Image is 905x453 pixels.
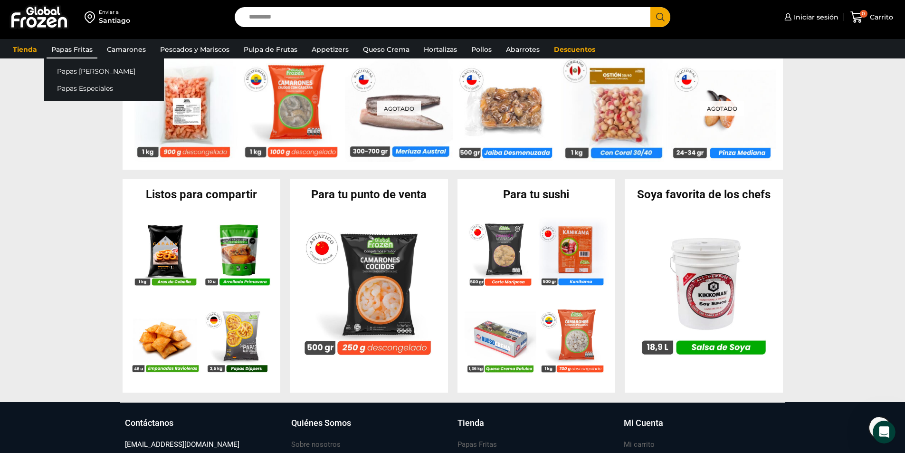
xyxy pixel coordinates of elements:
[848,6,895,29] a: 0 Carrito
[15,311,22,319] button: Selector de emoji
[358,40,414,58] a: Queso Crema
[149,4,167,22] button: Inicio
[291,438,341,451] a: Sobre nosotros
[155,40,234,58] a: Pescados y Mariscos
[47,40,97,58] a: Papas Fritas
[125,417,173,429] h3: Contáctanos
[123,189,281,200] h2: Listos para compartir
[44,80,164,97] a: Papas Especiales
[867,12,893,22] span: Carrito
[457,417,484,429] h3: Tienda
[457,417,614,439] a: Tienda
[163,308,178,323] button: Enviar un mensaje…
[624,440,655,450] h3: Mi carrito
[624,438,655,451] a: Mi carrito
[549,40,600,58] a: Descuentos
[791,12,838,22] span: Iniciar sesión
[125,417,282,439] a: Contáctanos
[46,5,97,12] h1: Global Frozen
[102,40,151,58] a: Camarones
[30,311,38,319] button: Selector de gif
[85,9,99,25] img: address-field-icon.svg
[457,438,497,451] a: Papas Fritas
[624,417,663,429] h3: Mi Cuenta
[8,40,42,58] a: Tienda
[782,8,838,27] a: Iniciar sesión
[501,40,544,58] a: Abarrotes
[6,4,24,22] button: go back
[27,5,42,20] img: Profile image for Global
[99,9,130,16] div: Enviar a
[291,440,341,450] h3: Sobre nosotros
[700,101,743,116] p: Agotado
[457,440,497,450] h3: Papas Fritas
[54,12,105,21] p: En unos minutos
[377,101,420,116] p: Agotado
[307,40,353,58] a: Appetizers
[239,40,302,58] a: Pulpa de Frutas
[291,417,448,439] a: Quiénes Somos
[45,311,53,319] button: Adjuntar un archivo
[44,62,164,80] a: Papas [PERSON_NAME]
[125,438,239,451] a: [EMAIL_ADDRESS][DOMAIN_NAME]
[467,40,496,58] a: Pollos
[291,417,351,429] h3: Quiénes Somos
[650,7,670,27] button: Search button
[860,10,867,18] span: 0
[624,417,781,439] a: Mi Cuenta
[457,189,616,200] h2: Para tu sushi
[625,189,783,200] h2: Soya favorita de los chefs
[290,189,448,200] h2: Para tu punto de venta
[8,291,182,308] textarea: Escribe un mensaje...
[419,40,462,58] a: Hortalizas
[125,440,239,450] h3: [EMAIL_ADDRESS][DOMAIN_NAME]
[99,16,130,25] div: Santiago
[167,4,184,21] div: Cerrar
[873,421,895,443] iframe: Intercom live chat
